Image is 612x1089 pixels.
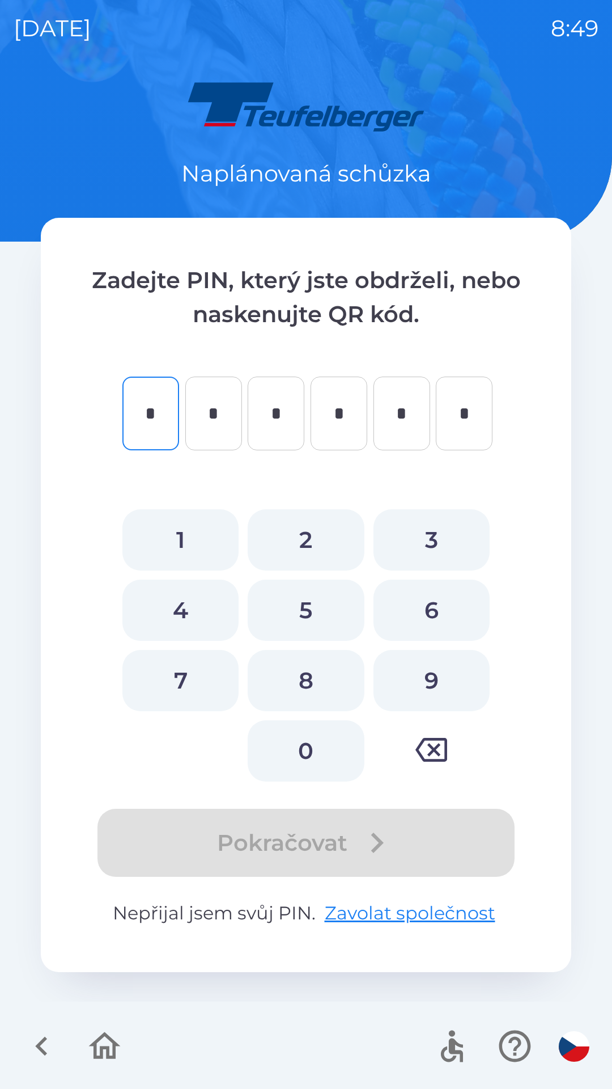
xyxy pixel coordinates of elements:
[122,650,239,711] button: 7
[181,157,431,191] p: Naplánovaná schůzka
[248,580,364,641] button: 5
[86,263,526,331] p: Zadejte PIN, který jste obdrželi, nebo naskenujte QR kód.
[248,650,364,711] button: 8
[86,900,526,927] p: Nepřijal jsem svůj PIN.
[41,79,571,134] img: Logo
[373,580,490,641] button: 6
[122,580,239,641] button: 4
[373,509,490,571] button: 3
[320,900,500,927] button: Zavolat společnost
[14,11,91,45] p: [DATE]
[122,509,239,571] button: 1
[551,11,598,45] p: 8:49
[248,509,364,571] button: 2
[559,1031,589,1062] img: cs flag
[373,650,490,711] button: 9
[248,720,364,782] button: 0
